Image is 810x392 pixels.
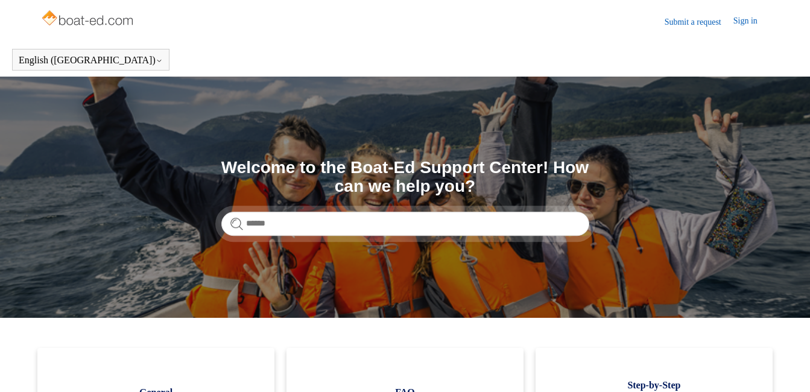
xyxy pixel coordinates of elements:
h1: Welcome to the Boat-Ed Support Center! How can we help you? [221,159,589,196]
a: Submit a request [665,16,733,28]
img: Boat-Ed Help Center home page [40,7,136,31]
button: English ([GEOGRAPHIC_DATA]) [19,55,163,66]
div: Live chat [770,352,801,383]
a: Sign in [733,14,770,29]
input: Search [221,212,589,236]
